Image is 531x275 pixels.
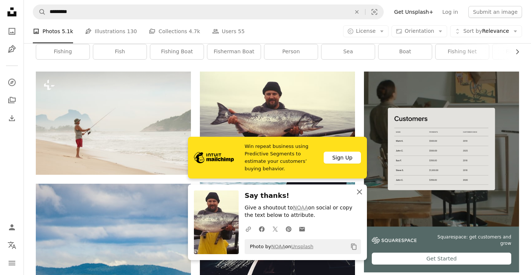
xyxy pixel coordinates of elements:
button: Language [4,238,19,253]
a: Log in [438,6,462,18]
a: fisherman boat [207,44,261,59]
a: Collections [4,93,19,108]
a: fish [93,44,147,59]
a: person [264,44,318,59]
a: Share over email [295,221,309,236]
button: Submit an image [468,6,522,18]
span: 4.7k [189,27,200,35]
p: Give a shoutout to on social or copy the text below to attribute. [245,204,361,219]
span: Squarespace: get customers and grow [425,234,511,247]
a: Squarespace: get customers and growGet Started [364,72,519,272]
img: file-1690386555781-336d1949dad1image [194,152,234,163]
button: Search Unsplash [33,5,46,19]
button: Menu [4,256,19,271]
a: fishing [36,44,89,59]
button: License [343,25,389,37]
a: NOAA [293,205,308,211]
a: Win repeat business using Predictive Segments to estimate your customers’ buying behavior.Sign Up [188,137,367,178]
a: Share on Twitter [268,221,282,236]
img: a man standing on a beach holding a fishing pole [36,72,191,175]
a: Share on Pinterest [282,221,295,236]
div: Sign Up [324,152,361,164]
a: a man standing on a beach holding a fishing pole [36,120,191,126]
a: Share on Facebook [255,221,268,236]
a: sea [321,44,375,59]
span: Relevance [463,28,509,35]
span: 130 [127,27,137,35]
a: Collections 4.7k [149,19,200,43]
button: Clear [349,5,365,19]
a: boat [378,44,432,59]
a: NOAA [271,244,285,249]
span: License [356,28,376,34]
form: Find visuals sitewide [33,4,384,19]
button: scroll list to the right [510,44,519,59]
a: Log in / Sign up [4,220,19,235]
div: Get Started [372,253,511,265]
a: Download History [4,111,19,126]
a: Users 55 [212,19,245,43]
span: Sort by [463,28,482,34]
a: fishing boat [150,44,204,59]
img: file-1747939376688-baf9a4a454ffimage [364,72,519,227]
a: Photos [4,24,19,39]
a: Illustrations [4,42,19,57]
a: Get Unsplash+ [390,6,438,18]
span: Win repeat business using Predictive Segments to estimate your customers’ buying behavior. [245,143,318,173]
span: Photo by on [246,241,313,253]
a: Illustrations 130 [85,19,137,43]
span: 55 [238,27,245,35]
a: fishing net [436,44,489,59]
button: Sort byRelevance [450,25,522,37]
button: Orientation [392,25,447,37]
a: Explore [4,75,19,90]
button: Copy to clipboard [348,240,360,253]
img: man carrying silver fish [200,72,355,173]
a: Unsplash [291,244,313,249]
h3: Say thanks! [245,190,361,201]
img: file-1747939142011-51e5cc87e3c9 [372,237,417,244]
a: Home — Unsplash [4,4,19,21]
span: Orientation [405,28,434,34]
button: Visual search [365,5,383,19]
a: man carrying silver fish [200,119,355,126]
